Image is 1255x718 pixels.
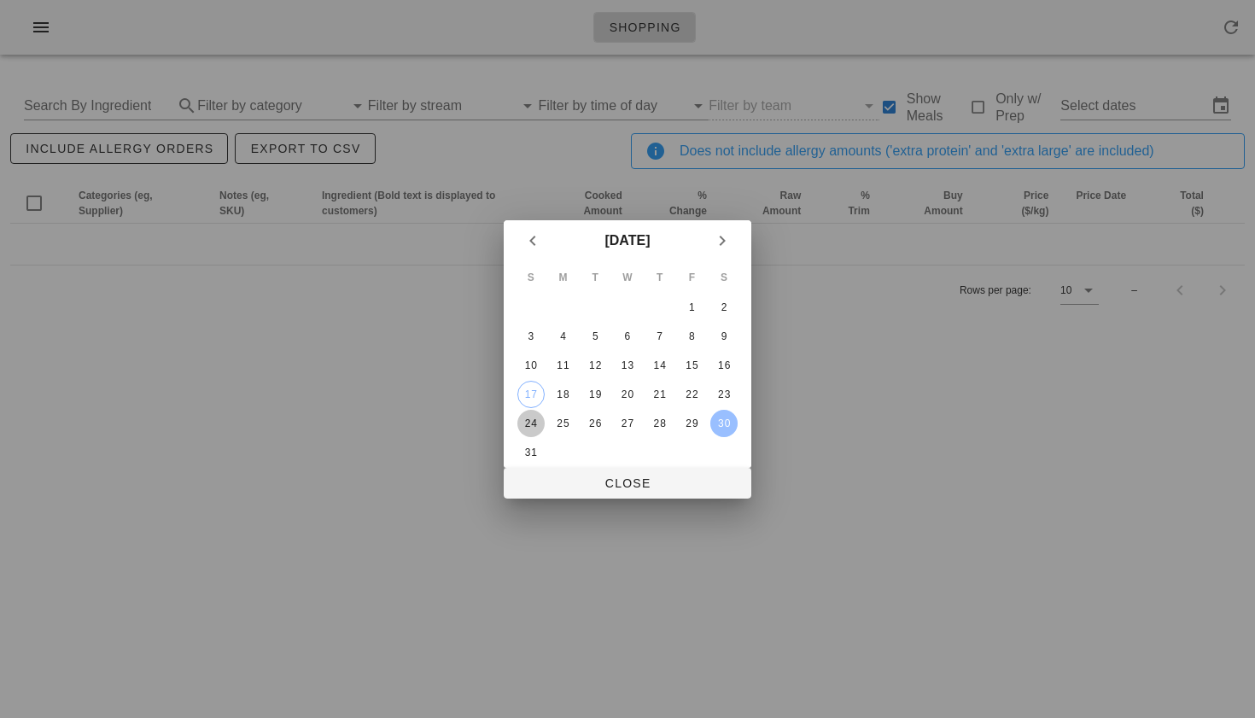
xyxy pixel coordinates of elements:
button: 28 [646,410,674,437]
div: 24 [517,417,545,429]
button: 3 [517,323,545,350]
div: 21 [646,388,674,400]
div: 2 [710,301,738,313]
div: 5 [581,330,609,342]
th: T [645,263,675,292]
div: 11 [550,359,577,371]
div: 15 [678,359,705,371]
div: 26 [581,417,609,429]
button: 16 [710,352,738,379]
div: 29 [678,417,705,429]
button: 17 [517,381,545,408]
button: Previous month [517,225,548,256]
button: 18 [550,381,577,408]
div: 28 [646,417,674,429]
th: F [677,263,708,292]
div: 22 [678,388,705,400]
div: 14 [646,359,674,371]
div: 20 [614,388,641,400]
button: Close [504,468,751,499]
th: S [516,263,546,292]
span: Close [517,476,738,490]
div: 4 [550,330,577,342]
button: 1 [678,294,705,321]
button: 24 [517,410,545,437]
button: 2 [710,294,738,321]
button: 4 [550,323,577,350]
div: 31 [517,447,545,458]
div: 25 [550,417,577,429]
div: 6 [614,330,641,342]
div: 23 [710,388,738,400]
div: 12 [581,359,609,371]
th: W [612,263,643,292]
button: 10 [517,352,545,379]
button: [DATE] [598,224,657,258]
button: 8 [678,323,705,350]
th: T [580,263,610,292]
button: 22 [678,381,705,408]
button: 13 [614,352,641,379]
button: 30 [710,410,738,437]
button: 11 [550,352,577,379]
button: 21 [646,381,674,408]
button: 27 [614,410,641,437]
div: 16 [710,359,738,371]
button: 15 [678,352,705,379]
button: 12 [581,352,609,379]
div: 10 [517,359,545,371]
button: 19 [581,381,609,408]
div: 1 [678,301,705,313]
div: 18 [550,388,577,400]
th: M [548,263,579,292]
button: 7 [646,323,674,350]
div: 9 [710,330,738,342]
button: 9 [710,323,738,350]
button: 14 [646,352,674,379]
div: 19 [581,388,609,400]
button: 5 [581,323,609,350]
button: Next month [707,225,738,256]
div: 30 [710,417,738,429]
button: 26 [581,410,609,437]
th: S [709,263,739,292]
button: 25 [550,410,577,437]
div: 13 [614,359,641,371]
div: 8 [678,330,705,342]
button: 29 [678,410,705,437]
div: 27 [614,417,641,429]
button: 6 [614,323,641,350]
div: 3 [517,330,545,342]
button: 23 [710,381,738,408]
button: 31 [517,439,545,466]
div: 7 [646,330,674,342]
button: 20 [614,381,641,408]
div: 17 [518,388,544,400]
